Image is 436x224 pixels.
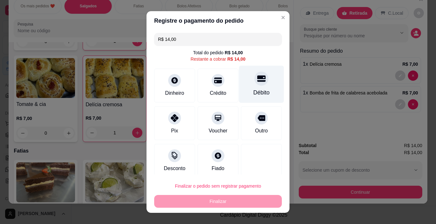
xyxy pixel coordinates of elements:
div: Dinheiro [165,89,184,97]
header: Registre o pagamento do pedido [147,11,289,30]
div: Crédito [210,89,226,97]
div: R$ 14,00 [227,56,245,62]
button: Close [278,12,288,23]
input: Ex.: hambúrguer de cordeiro [158,33,278,46]
div: Desconto [164,165,185,172]
div: Fiado [212,165,224,172]
div: Voucher [209,127,228,135]
div: R$ 14,00 [225,49,243,56]
div: Débito [253,88,270,97]
div: Restante a cobrar [191,56,245,62]
div: Outro [255,127,268,135]
div: Total do pedido [193,49,243,56]
div: Pix [171,127,178,135]
button: Finalizar o pedido sem registrar pagamento [154,180,282,192]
